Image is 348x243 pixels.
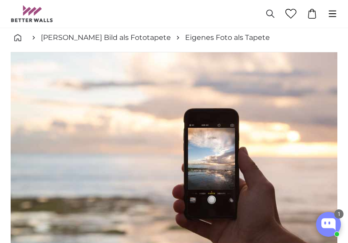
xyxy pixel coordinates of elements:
[334,209,344,219] div: 1
[11,24,337,52] nav: breadcrumbs
[185,32,270,43] a: Eigenes Foto als Tapete
[316,212,341,237] button: Open chatbox
[41,32,171,43] a: [PERSON_NAME] Bild als Fototapete
[11,5,53,22] img: Betterwalls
